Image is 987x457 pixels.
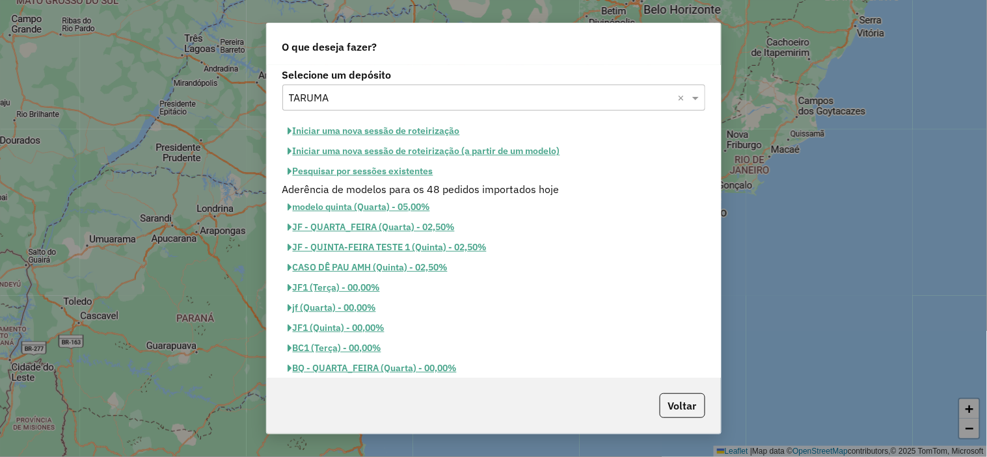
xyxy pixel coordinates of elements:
button: modelo quinta (Quarta) - 05,00% [282,197,436,217]
button: Voltar [660,393,705,418]
button: CASO DÊ PAU AMH (Quinta) - 02,50% [282,257,453,278]
div: Aderência de modelos para os 48 pedidos importados hoje [275,181,713,197]
span: O que deseja fazer? [282,39,377,55]
button: jf (Quarta) - 00,00% [282,298,382,318]
button: Iniciar uma nova sessão de roteirização (a partir de um modelo) [282,141,566,161]
button: BC1 (Terça) - 00,00% [282,338,387,358]
span: Clear all [678,90,689,105]
button: JF1 (Quinta) - 00,00% [282,318,390,338]
label: Selecione um depósito [282,67,705,83]
button: Iniciar uma nova sessão de roteirização [282,121,466,141]
button: Pesquisar por sessões existentes [282,161,439,181]
button: JF - QUARTA_FEIRA (Quarta) - 02,50% [282,217,461,237]
button: BQ - QUARTA_FEIRA (Quarta) - 00,00% [282,358,463,378]
button: JF1 (Terça) - 00,00% [282,278,386,298]
button: JF - QUINTA-FEIRA TESTE 1 (Quinta) - 02,50% [282,237,493,257]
